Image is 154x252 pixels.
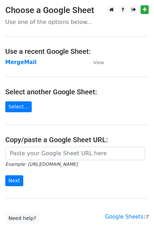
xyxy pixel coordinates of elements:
a: Google Sheets [105,214,149,220]
h4: Copy/paste a Google Sheet URL: [5,136,149,144]
input: Paste your Google Sheet URL here [5,147,145,160]
a: Select... [5,101,32,112]
a: Need help? [5,213,39,224]
small: View [93,60,104,65]
h4: Use a recent Google Sheet: [5,47,149,56]
p: Use one of the options below... [5,18,149,26]
input: Next [5,175,23,186]
h4: Select another Google Sheet: [5,88,149,96]
h3: Choose a Google Sheet [5,5,149,15]
small: Example: [URL][DOMAIN_NAME] [5,162,78,167]
a: View [86,59,104,65]
a: MergeMail [5,59,37,65]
